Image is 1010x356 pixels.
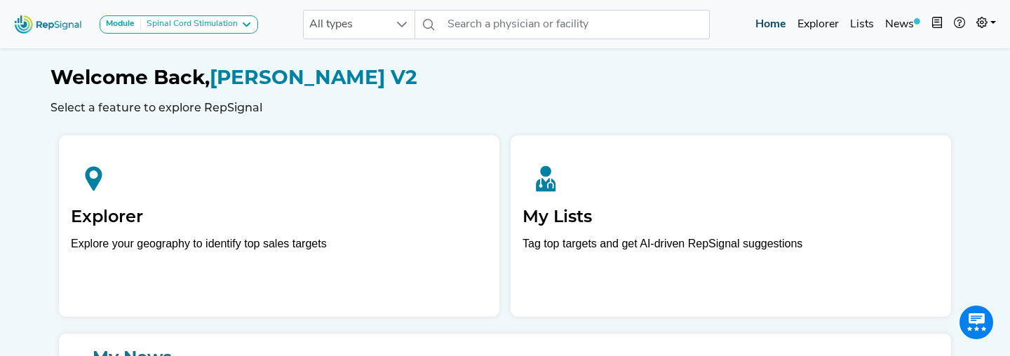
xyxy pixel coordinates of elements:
a: Explorer [792,11,844,39]
span: All types [304,11,388,39]
button: ModuleSpinal Cord Stimulation [100,15,258,34]
strong: Module [106,20,135,28]
div: Spinal Cord Stimulation [141,19,238,30]
span: Welcome Back, [50,65,210,89]
a: News [880,11,926,39]
a: My ListsTag top targets and get AI-driven RepSignal suggestions [511,135,951,317]
h2: Explorer [71,207,487,227]
h1: [PERSON_NAME] V2 [50,66,959,90]
a: Lists [844,11,880,39]
div: Explore your geography to identify top sales targets [71,235,487,252]
h6: Select a feature to explore RepSignal [50,101,959,114]
a: Home [750,11,792,39]
p: Tag top targets and get AI-driven RepSignal suggestions [523,235,939,277]
button: Intel Book [926,11,948,39]
a: ExplorerExplore your geography to identify top sales targets [59,135,499,317]
input: Search a physician or facility [442,10,710,39]
h2: My Lists [523,207,939,227]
